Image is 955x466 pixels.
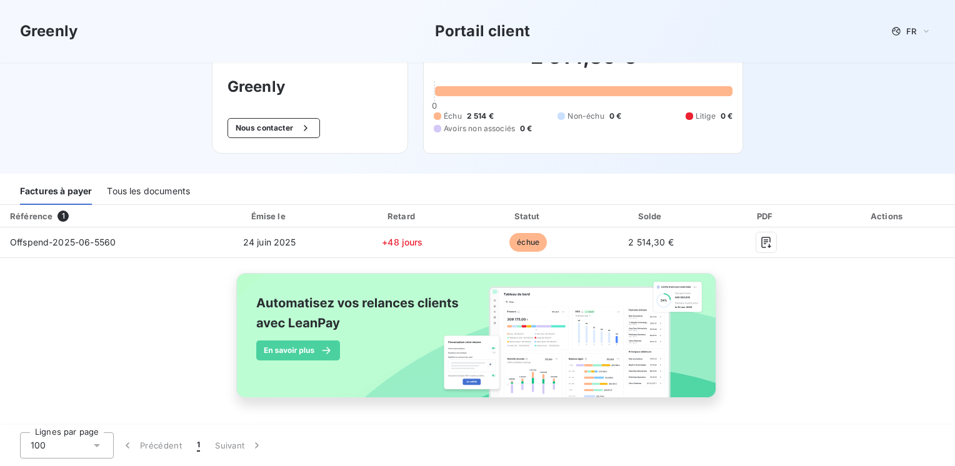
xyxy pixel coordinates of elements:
div: Statut [469,210,588,222]
h2: 2 514,30 € [434,44,732,82]
span: Non-échu [567,111,604,122]
span: 2 514 € [467,111,494,122]
span: échue [509,233,547,252]
div: Factures à payer [20,179,92,205]
span: Échu [444,111,462,122]
span: 0 [432,101,437,111]
span: 1 [57,211,69,222]
span: 100 [31,439,46,452]
button: Suivant [207,432,271,459]
span: Avoirs non associés [444,123,515,134]
div: Tous les documents [107,179,190,205]
div: Référence [10,211,52,221]
span: Offspend-2025-06-5560 [10,237,116,247]
span: 0 € [609,111,621,122]
h3: Greenly [227,76,392,98]
div: Solde [593,210,709,222]
span: 1 [197,439,200,452]
button: Nous contacter [227,118,320,138]
img: banner [225,265,730,419]
h3: Greenly [20,20,77,42]
div: Émise le [202,210,336,222]
span: 0 € [721,111,732,122]
span: Litige [696,111,716,122]
span: 2 514,30 € [628,237,674,247]
h3: Portail client [435,20,530,42]
div: Actions [823,210,952,222]
button: Précédent [114,432,189,459]
span: +48 jours [382,237,422,247]
span: 24 juin 2025 [243,237,296,247]
span: 0 € [520,123,532,134]
div: Retard [341,210,464,222]
span: FR [906,26,916,36]
div: PDF [714,210,818,222]
button: 1 [189,432,207,459]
